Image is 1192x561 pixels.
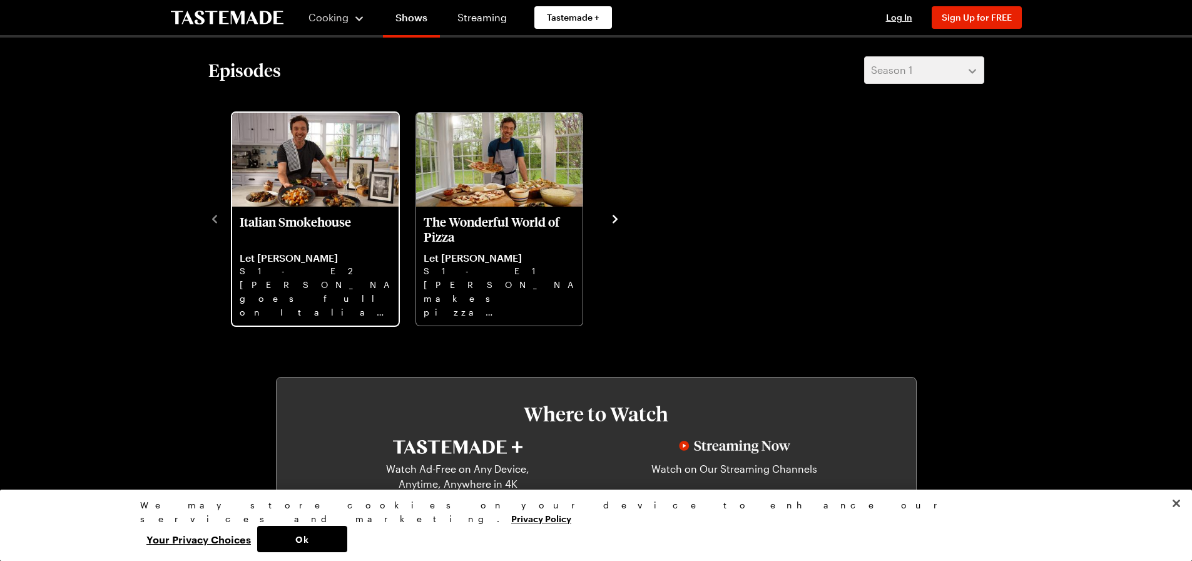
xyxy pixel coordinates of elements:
div: Italian Smokehouse [232,113,399,326]
a: The Wonderful World of Pizza [424,214,575,318]
button: navigate to previous item [208,210,221,225]
p: S1 - E2 [240,264,391,278]
button: Your Privacy Choices [140,526,257,552]
p: Watch Ad-Free on Any Device, Anytime, Anywhere in 4K [368,461,548,492]
div: Privacy [140,498,1041,552]
span: Sign Up for FREE [942,12,1012,23]
button: Sign Up for FREE [932,6,1022,29]
a: Tastemade + [534,6,612,29]
p: [PERSON_NAME] goes full on Italian steakhouse with Treviso salad, ice cold martinis, and Bistecca... [240,278,391,318]
h3: Where to Watch [314,403,879,425]
span: Log In [886,12,912,23]
span: Tastemade + [547,11,599,24]
div: We may store cookies on your device to enhance our services and marketing. [140,498,1041,526]
p: Let [PERSON_NAME] [240,252,391,264]
img: Streaming [679,440,790,454]
button: Ok [257,526,347,552]
img: Tastemade+ [393,440,522,454]
h2: Episodes [208,59,281,81]
button: Close [1163,490,1190,517]
span: Cooking [308,11,349,23]
span: Season 1 [871,63,912,78]
a: Shows [383,3,440,38]
img: Italian Smokehouse [232,113,399,207]
div: 1 / 2 [231,109,415,327]
button: Season 1 [864,56,984,84]
p: Watch on Our Streaming Channels [644,461,825,492]
p: The Wonderful World of Pizza [424,214,575,244]
p: S1 - E1 [424,264,575,278]
p: [PERSON_NAME] makes pizza magic with two doughs, from Grilled Pizza to Grandma slices to honey-dr... [424,278,575,318]
div: 2 / 2 [415,109,599,327]
button: navigate to next item [609,210,621,225]
p: Italian Smokehouse [240,214,391,244]
div: The Wonderful World of Pizza [416,113,583,326]
button: Log In [874,11,924,24]
a: More information about your privacy, opens in a new tab [511,512,571,524]
a: Italian Smokehouse [240,214,391,318]
a: To Tastemade Home Page [171,11,283,25]
button: Cooking [308,3,365,33]
p: Let [PERSON_NAME] [424,252,575,264]
img: The Wonderful World of Pizza [416,113,583,207]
